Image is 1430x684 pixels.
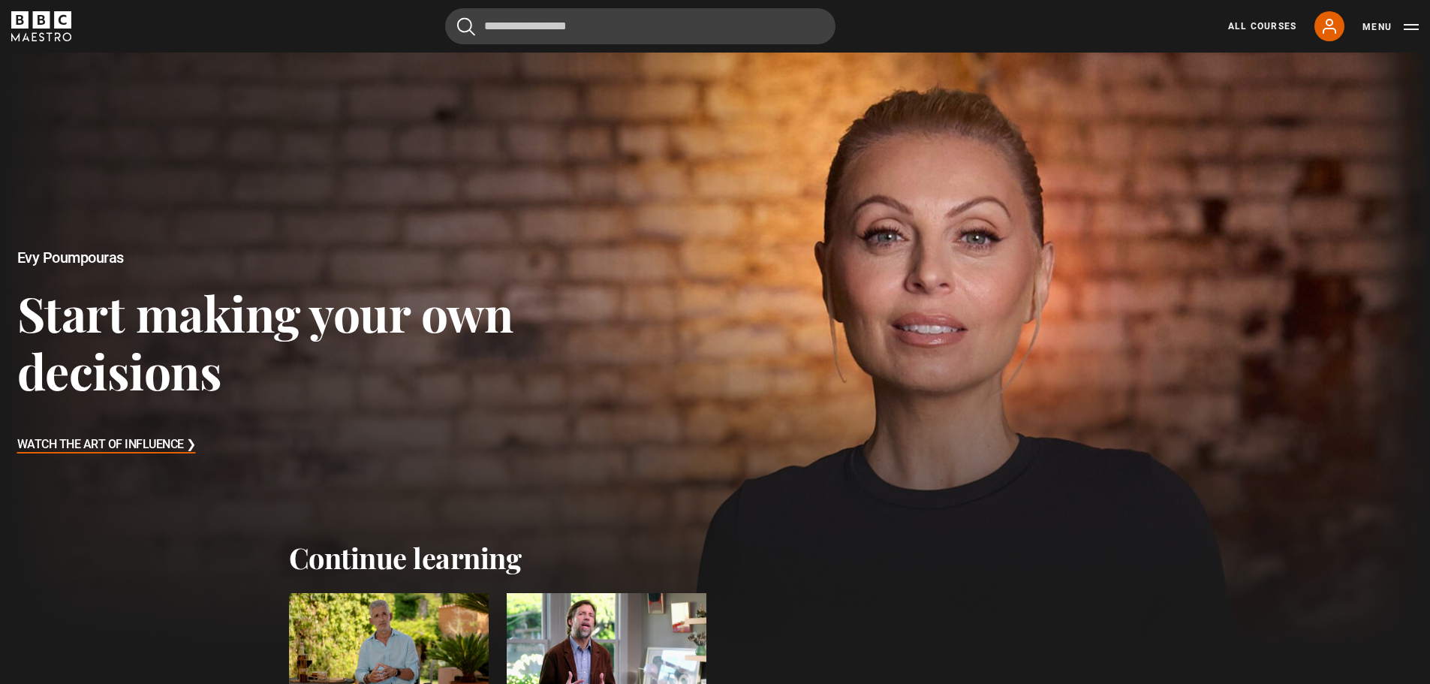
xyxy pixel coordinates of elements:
button: Submit the search query [457,17,475,36]
h2: Continue learning [289,541,1142,575]
h3: Start making your own decisions [17,284,573,400]
input: Search [445,8,835,44]
h3: Watch The Art of Influence ❯ [17,434,196,457]
a: All Courses [1228,20,1296,33]
h2: Evy Poumpouras [17,249,573,267]
button: Toggle navigation [1362,20,1419,35]
svg: BBC Maestro [11,11,71,41]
